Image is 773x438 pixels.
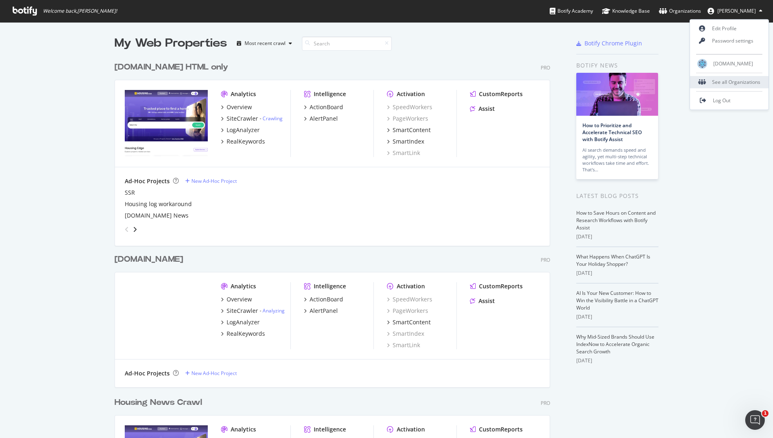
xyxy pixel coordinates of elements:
div: Activation [397,425,425,434]
a: New Ad-Hoc Project [185,177,237,184]
a: How to Save Hours on Content and Research Workflows with Botify Assist [576,209,656,231]
div: My Web Properties [115,35,227,52]
a: SmartLink [387,149,420,157]
div: CustomReports [479,425,523,434]
div: [DATE] [576,233,658,240]
a: SiteCrawler- Analyzing [221,307,285,315]
div: [DOMAIN_NAME] [115,254,183,265]
div: SmartIndex [393,137,424,146]
div: [DATE] [576,357,658,364]
div: CustomReports [479,282,523,290]
div: SpeedWorkers [387,295,432,303]
a: SmartIndex [387,137,424,146]
a: [DOMAIN_NAME] HTML only [115,61,231,73]
a: New Ad-Hoc Project [185,370,237,377]
a: Crawling [263,115,283,122]
a: SmartIndex [387,330,424,338]
div: LogAnalyzer [227,126,260,134]
div: Latest Blog Posts [576,191,658,200]
a: Assist [470,105,495,113]
div: Pro [541,64,550,71]
div: Overview [227,103,252,111]
div: Organizations [659,7,701,15]
span: [DOMAIN_NAME] [713,60,753,67]
div: Botify Academy [550,7,593,15]
div: New Ad-Hoc Project [191,177,237,184]
a: CustomReports [470,425,523,434]
div: AlertPanel [310,115,338,123]
div: Activation [397,282,425,290]
a: Housing log workaround [125,200,192,208]
div: RealKeywords [227,330,265,338]
div: Most recent crawl [245,41,285,46]
a: ActionBoard [304,295,343,303]
div: - [260,115,283,122]
div: Intelligence [314,90,346,98]
div: Activation [397,90,425,98]
a: CustomReports [470,90,523,98]
a: AlertPanel [304,115,338,123]
button: Most recent crawl [234,37,295,50]
a: What Happens When ChatGPT Is Your Holiday Shopper? [576,253,650,267]
a: LogAnalyzer [221,126,260,134]
span: Venus Kalra [717,7,756,14]
div: Analytics [231,425,256,434]
a: Housing News Crawl [115,397,205,409]
a: SmartContent [387,318,431,326]
a: Password settings [690,35,769,47]
a: SSR [125,189,135,197]
div: SiteCrawler [227,115,258,123]
a: PageWorkers [387,115,428,123]
a: SmartLink [387,341,420,349]
a: Botify Chrome Plugin [576,39,642,47]
a: AlertPanel [304,307,338,315]
div: Pro [541,400,550,407]
div: [DATE] [576,270,658,277]
div: angle-right [132,225,138,234]
div: New Ad-Hoc Project [191,370,237,377]
a: Edit Profile [690,22,769,35]
div: [DATE] [576,313,658,321]
a: LogAnalyzer [221,318,260,326]
div: See all Organizations [690,76,769,88]
iframe: Intercom live chat [745,410,765,430]
div: Analytics [231,282,256,290]
div: Housing News Crawl [115,397,202,409]
span: Log Out [713,97,730,104]
div: AlertPanel [310,307,338,315]
a: CustomReports [470,282,523,290]
span: Welcome back, [PERSON_NAME] ! [43,8,117,14]
div: RealKeywords [227,137,265,146]
a: [DOMAIN_NAME] News [125,211,189,220]
div: Knowledge Base [602,7,650,15]
div: Ad-Hoc Projects [125,369,170,377]
img: www.Housing.com [125,90,208,156]
div: Intelligence [314,425,346,434]
a: Why Mid-Sized Brands Should Use IndexNow to Accelerate Organic Search Growth [576,333,654,355]
a: How to Prioritize and Accelerate Technical SEO with Botify Assist [582,122,642,143]
a: Overview [221,103,252,111]
div: Ad-Hoc Projects [125,177,170,185]
img: Housing.com [697,59,707,69]
a: SpeedWorkers [387,103,432,111]
a: AI Is Your New Customer: How to Win the Visibility Battle in a ChatGPT World [576,290,658,311]
div: angle-left [121,223,132,236]
img: How to Prioritize and Accelerate Technical SEO with Botify Assist [576,73,658,116]
a: RealKeywords [221,137,265,146]
div: Botify news [576,61,658,70]
div: LogAnalyzer [227,318,260,326]
div: CustomReports [479,90,523,98]
div: SmartContent [393,318,431,326]
div: - [260,307,285,314]
div: AI search demands speed and agility, yet multi-step technical workflows take time and effort. Tha... [582,147,652,173]
input: Search [302,36,392,51]
div: ActionBoard [310,103,343,111]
